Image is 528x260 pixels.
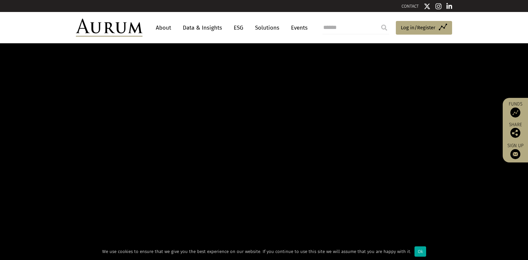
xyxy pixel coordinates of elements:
a: Events [288,22,308,34]
img: Share this post [510,128,520,138]
span: Log in/Register [401,24,435,32]
a: Funds [506,101,525,118]
div: Ok [414,246,426,257]
img: Linkedin icon [446,3,452,10]
a: CONTACT [401,4,419,9]
img: Aurum [76,19,142,37]
img: Sign up to our newsletter [510,149,520,159]
a: Data & Insights [179,22,225,34]
a: About [152,22,174,34]
img: Instagram icon [435,3,441,10]
input: Submit [378,21,391,34]
a: Solutions [252,22,283,34]
img: Access Funds [510,108,520,118]
img: Twitter icon [424,3,430,10]
div: Share [506,123,525,138]
a: Sign up [506,143,525,159]
a: Log in/Register [396,21,452,35]
a: ESG [230,22,247,34]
